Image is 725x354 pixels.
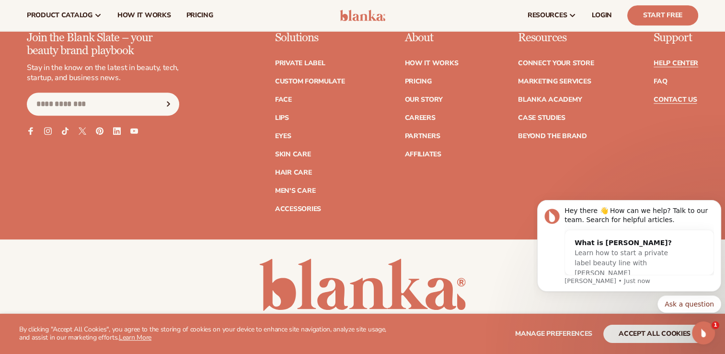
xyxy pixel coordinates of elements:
[117,12,171,19] span: How It Works
[275,188,315,194] a: Men's Care
[654,96,697,103] a: Contact Us
[275,206,321,212] a: Accessories
[404,60,458,67] a: How It Works
[275,133,291,140] a: Eyes
[518,78,591,85] a: Marketing services
[654,60,698,67] a: Help Center
[119,333,151,342] a: Learn More
[515,329,592,338] span: Manage preferences
[654,78,667,85] a: FAQ
[692,321,715,344] iframe: Intercom live chat
[518,115,565,121] a: Case Studies
[340,10,385,21] img: logo
[518,96,582,103] a: Blanka Academy
[592,12,612,19] span: LOGIN
[518,32,594,44] p: Resources
[27,63,179,83] p: Stay in the know on the latest in beauty, tech, startup, and business news.
[27,12,92,19] span: product catalog
[158,93,179,116] button: Subscribe
[275,78,345,85] a: Custom formulate
[518,133,587,140] a: Beyond the brand
[533,186,725,328] iframe: Intercom notifications message
[404,115,435,121] a: Careers
[186,12,213,19] span: pricing
[528,12,567,19] span: resources
[27,32,179,57] p: Join the Blank Slate – your beauty brand playbook
[404,151,441,158] a: Affiliates
[275,169,311,176] a: Hair Care
[404,78,431,85] a: Pricing
[404,32,458,44] p: About
[627,5,698,25] a: Start Free
[654,32,698,44] p: Support
[275,115,289,121] a: Lips
[19,326,393,342] p: By clicking "Accept All Cookies", you agree to the storing of cookies on your device to enhance s...
[712,321,719,329] span: 1
[603,325,706,343] button: accept all cookies
[275,60,325,67] a: Private label
[275,32,345,44] p: Solutions
[275,96,292,103] a: Face
[275,151,311,158] a: Skin Care
[404,96,442,103] a: Our Story
[518,60,594,67] a: Connect your store
[404,133,440,140] a: Partners
[515,325,592,343] button: Manage preferences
